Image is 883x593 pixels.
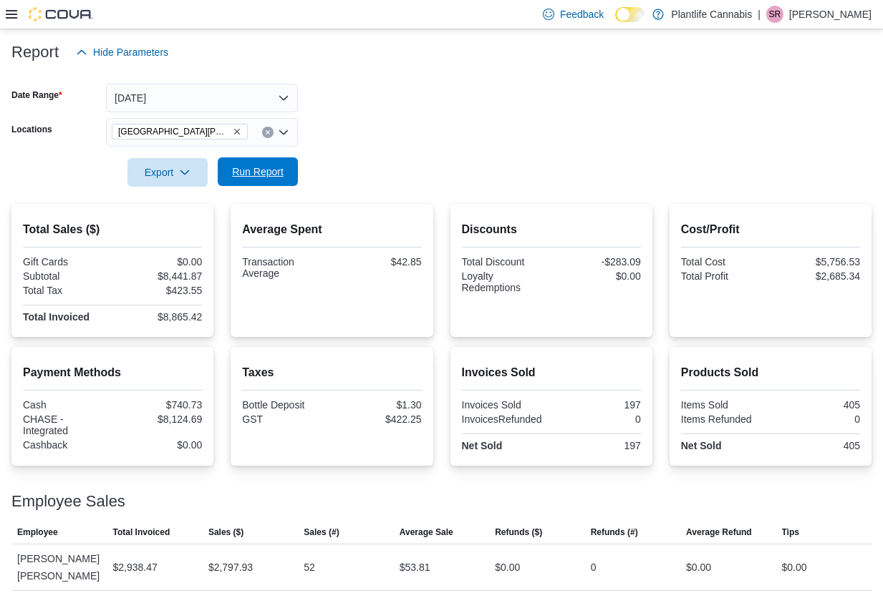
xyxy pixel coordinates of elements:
strong: Total Invoiced [23,311,90,323]
div: CHASE - Integrated [23,413,110,436]
span: [GEOGRAPHIC_DATA][PERSON_NAME] - [GEOGRAPHIC_DATA] [118,124,230,139]
span: Sales (#) [304,526,339,538]
div: $53.81 [400,559,430,576]
img: Cova [29,7,93,21]
button: Export [127,158,208,187]
div: [PERSON_NAME] [PERSON_NAME] [11,544,107,590]
span: SR [769,6,781,23]
div: $42.85 [334,256,421,268]
strong: Net Sold [462,440,503,451]
div: Total Profit [681,270,768,282]
span: Feedback [560,7,604,21]
span: Export [136,158,199,187]
div: Cash [23,399,110,411]
label: Date Range [11,89,62,101]
div: $0.00 [115,439,202,451]
button: Clear input [262,127,274,138]
span: Tips [782,526,799,538]
div: 0 [773,413,860,425]
h2: Invoices Sold [462,364,641,381]
div: 405 [773,440,860,451]
div: 405 [773,399,860,411]
span: Refunds (#) [591,526,638,538]
div: Skyler Rowsell [766,6,783,23]
div: Transaction Average [242,256,329,279]
span: Refunds ($) [495,526,542,538]
span: Dark Mode [615,22,616,23]
div: 52 [304,559,315,576]
button: Remove Fort McMurray - Eagle Ridge from selection in this group [233,127,241,136]
button: Open list of options [278,127,289,138]
div: $0.00 [495,559,520,576]
button: [DATE] [106,84,298,112]
div: 197 [554,440,641,451]
input: Dark Mode [615,7,645,22]
div: -$283.09 [554,256,641,268]
div: $0.00 [554,270,641,282]
div: Gift Cards [23,256,110,268]
h2: Cost/Profit [681,221,860,238]
div: Invoices Sold [462,399,549,411]
label: Locations [11,124,52,135]
div: $0.00 [686,559,711,576]
div: Cashback [23,439,110,451]
span: Run Report [232,165,284,179]
div: $2,797.93 [208,559,253,576]
div: $423.55 [115,285,202,296]
h2: Average Spent [242,221,421,238]
div: $1.30 [334,399,421,411]
div: $2,685.34 [773,270,860,282]
div: Items Sold [681,399,768,411]
button: Run Report [218,157,298,186]
span: Employee [17,526,58,538]
div: $0.00 [115,256,202,268]
div: $8,124.69 [115,413,202,425]
div: $8,441.87 [115,270,202,282]
div: $2,938.47 [112,559,157,576]
span: Hide Parameters [93,45,168,59]
div: Total Cost [681,256,768,268]
div: 197 [554,399,641,411]
p: [PERSON_NAME] [789,6,872,23]
div: 0 [554,413,641,425]
div: $740.73 [115,399,202,411]
div: $8,865.42 [115,311,202,323]
div: 0 [591,559,597,576]
h2: Payment Methods [23,364,202,381]
div: Total Tax [23,285,110,296]
span: Average Refund [686,526,752,538]
div: Loyalty Redemptions [462,270,549,293]
p: Plantlife Cannabis [671,6,752,23]
span: Average Sale [400,526,453,538]
p: | [758,6,761,23]
span: Sales ($) [208,526,243,538]
h3: Report [11,44,59,61]
div: $0.00 [782,559,807,576]
h2: Taxes [242,364,421,381]
div: Bottle Deposit [242,399,329,411]
div: Subtotal [23,270,110,282]
h3: Employee Sales [11,493,125,510]
div: $5,756.53 [773,256,860,268]
div: Total Discount [462,256,549,268]
div: GST [242,413,329,425]
span: Fort McMurray - Eagle Ridge [112,124,248,139]
strong: Net Sold [681,440,722,451]
h2: Products Sold [681,364,860,381]
div: Items Refunded [681,413,768,425]
button: Hide Parameters [70,38,174,67]
span: Total Invoiced [112,526,170,538]
div: $422.25 [334,413,421,425]
h2: Total Sales ($) [23,221,202,238]
div: InvoicesRefunded [462,413,549,425]
h2: Discounts [462,221,641,238]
